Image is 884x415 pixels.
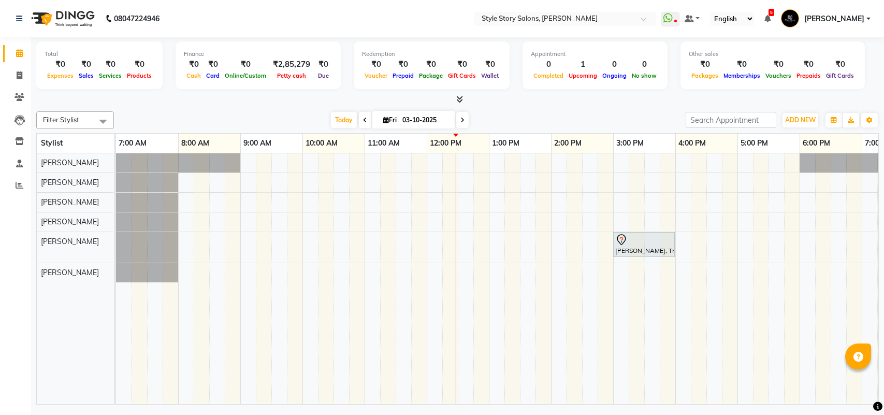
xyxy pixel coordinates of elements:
div: ₹0 [76,59,96,70]
span: [PERSON_NAME] [41,237,99,246]
span: Products [124,72,154,79]
div: 0 [629,59,659,70]
div: ₹0 [445,59,479,70]
div: ₹0 [416,59,445,70]
a: 8:00 AM [179,136,212,151]
span: [PERSON_NAME] [41,178,99,187]
div: [PERSON_NAME], TK01, 03:00 PM-04:00 PM, Cleanup Express [614,234,674,255]
a: 6:00 PM [800,136,833,151]
a: 5:00 PM [738,136,771,151]
span: Today [331,112,357,128]
span: Gift Cards [823,72,857,79]
a: 1:00 PM [489,136,522,151]
span: [PERSON_NAME] [804,13,864,24]
div: ₹0 [362,59,390,70]
span: Package [416,72,445,79]
span: Voucher [362,72,390,79]
div: ₹0 [794,59,823,70]
img: Tushar Pandey [781,9,799,27]
span: Vouchers [763,72,794,79]
span: Gift Cards [445,72,479,79]
span: Cash [184,72,204,79]
a: 7:00 AM [116,136,149,151]
span: Petty cash [274,72,309,79]
div: ₹2,85,279 [269,59,314,70]
img: logo [26,4,97,33]
div: Finance [184,50,332,59]
span: ADD NEW [785,116,816,124]
div: ₹0 [479,59,501,70]
a: 9:00 AM [241,136,274,151]
div: 1 [566,59,600,70]
span: Wallet [479,72,501,79]
a: 10:00 AM [303,136,340,151]
span: Filter Stylist [43,116,79,124]
b: 08047224946 [114,4,160,33]
button: ADD NEW [782,113,818,127]
div: ₹0 [721,59,763,70]
a: 3:00 PM [614,136,646,151]
div: ₹0 [204,59,222,70]
span: Ongoing [600,72,629,79]
a: 11:00 AM [365,136,402,151]
span: Due [315,72,331,79]
a: 4:00 PM [676,136,708,151]
div: ₹0 [124,59,154,70]
input: 2025-10-03 [399,112,451,128]
span: Online/Custom [222,72,269,79]
div: 0 [531,59,566,70]
div: Appointment [531,50,659,59]
div: Other sales [689,50,857,59]
span: Sales [76,72,96,79]
div: ₹0 [314,59,332,70]
span: Fri [381,116,399,124]
input: Search Appointment [686,112,776,128]
div: ₹0 [689,59,721,70]
div: ₹0 [763,59,794,70]
div: ₹0 [222,59,269,70]
span: No show [629,72,659,79]
span: Expenses [45,72,76,79]
div: 0 [600,59,629,70]
span: [PERSON_NAME] [41,268,99,277]
span: Card [204,72,222,79]
a: 12:00 PM [427,136,464,151]
span: 5 [769,9,774,16]
span: Memberships [721,72,763,79]
span: [PERSON_NAME] [41,197,99,207]
a: 2:00 PM [552,136,584,151]
div: ₹0 [390,59,416,70]
div: ₹0 [184,59,204,70]
div: ₹0 [823,59,857,70]
span: Prepaid [390,72,416,79]
span: Upcoming [566,72,600,79]
span: Packages [689,72,721,79]
div: Redemption [362,50,501,59]
span: Prepaids [794,72,823,79]
span: Services [96,72,124,79]
span: Completed [531,72,566,79]
div: ₹0 [45,59,76,70]
span: [PERSON_NAME] [41,217,99,226]
a: 5 [764,14,771,23]
div: ₹0 [96,59,124,70]
span: [PERSON_NAME] [41,158,99,167]
div: Total [45,50,154,59]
